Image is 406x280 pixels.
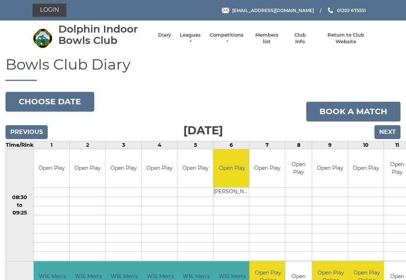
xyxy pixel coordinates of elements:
td: 5 [178,141,213,149]
td: Open Play [312,149,348,188]
a: Login [33,4,66,17]
td: 08:30 to 09:25 [6,149,34,261]
div: Dolphin Indoor Bowls Club [58,23,151,46]
img: Phone us [328,7,333,13]
a: Competitions [209,32,244,45]
a: Members list [252,32,282,45]
a: Club Info [289,32,311,45]
td: 9 [312,141,348,149]
input: Next [374,125,400,139]
a: Leagues [179,32,202,45]
td: 4 [142,141,178,149]
h1: Bowls Club Diary [6,56,400,81]
td: Open Play [213,149,250,188]
input: Previous [6,125,48,139]
td: 8 [285,141,312,149]
a: Email [EMAIL_ADDRESS][DOMAIN_NAME] [222,7,314,14]
td: Open Play [142,149,177,188]
a: Phone us 01202 675551 [327,7,366,14]
td: Open Play [348,149,384,188]
td: 3 [106,141,142,149]
span: [EMAIL_ADDRESS][DOMAIN_NAME] [232,7,314,13]
td: Open Play [106,149,141,188]
td: Open Play [249,149,285,188]
td: 10 [348,141,384,149]
button: Choose date [6,92,94,112]
td: Open Play [178,149,213,188]
td: Open Play [285,149,312,188]
img: Email [222,8,229,13]
td: 1 [34,141,70,149]
td: 2 [70,141,106,149]
a: Book a match [306,102,400,122]
td: 6 [213,141,249,149]
td: [PERSON_NAME] [213,188,250,197]
a: Diary [158,32,171,38]
td: Open Play [34,149,69,188]
a: Return to Club Website [318,32,373,45]
td: Time/Rink [6,141,34,149]
td: Open Play [70,149,105,188]
img: Dolphin Indoor Bowls Club [33,28,53,48]
td: 7 [249,141,285,149]
span: 01202 675551 [337,7,366,13]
